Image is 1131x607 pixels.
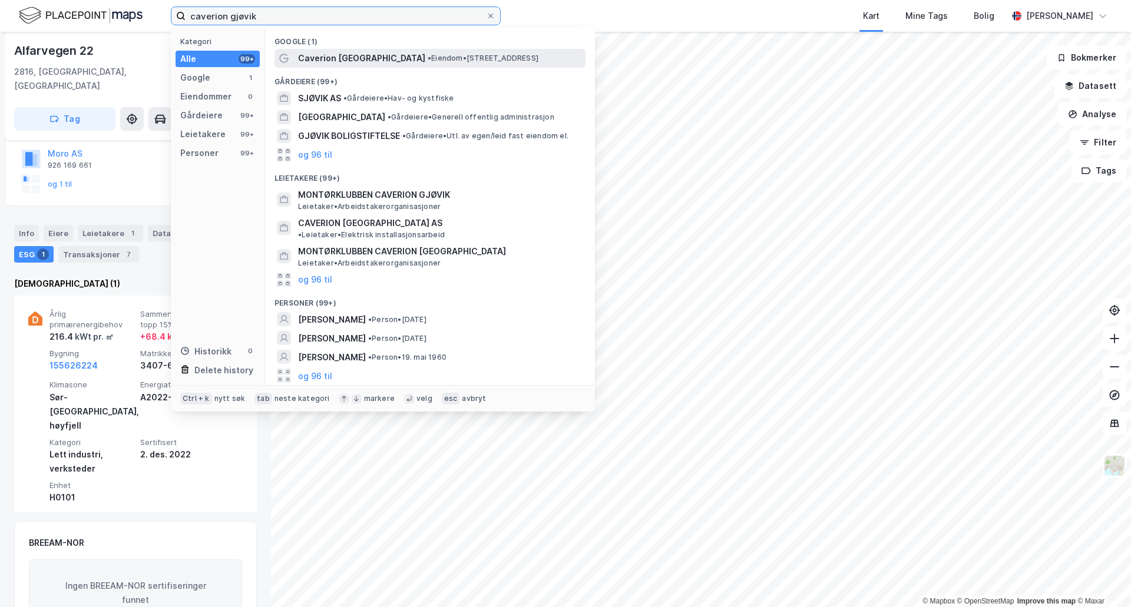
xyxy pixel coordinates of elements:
span: [GEOGRAPHIC_DATA] [298,110,385,124]
div: 0 [246,346,255,356]
span: Energiattest [140,380,226,390]
button: Bokmerker [1047,46,1126,69]
div: Google (1) [265,28,595,49]
div: nytt søk [214,394,246,403]
div: A2022-1457517 [140,390,226,404]
button: Tag [14,107,115,131]
span: [PERSON_NAME] [298,350,366,364]
span: MONTØRKLUBBEN CAVERION [GEOGRAPHIC_DATA] [298,244,581,258]
div: esc [442,393,460,404]
div: + 68.4 kWt pr. ㎡ [140,330,206,344]
div: 7 [123,248,134,260]
div: Alfarvegen 22 [14,41,95,60]
div: Personer (99+) [265,289,595,310]
button: og 96 til [298,369,332,383]
div: 99+ [239,54,255,64]
a: Improve this map [1017,597,1076,605]
div: 1 [127,227,138,239]
div: 99+ [239,148,255,158]
div: Kontrollprogram for chat [1072,550,1131,607]
div: BREEAM-NOR [29,536,84,550]
div: [PERSON_NAME] [1026,9,1093,23]
span: Caverion [GEOGRAPHIC_DATA] [298,51,425,65]
img: Z [1103,455,1126,477]
div: 216.4 [49,330,114,344]
span: Gårdeiere • Hav- og kystfiske [343,94,454,103]
span: • [428,54,431,62]
div: 926 169 661 [48,161,92,170]
span: Bygning [49,349,135,359]
div: markere [364,394,395,403]
div: Google [180,71,210,85]
span: Sammenlignet med topp 15% [140,309,226,330]
div: Personer [180,146,219,160]
div: Leietakere (99+) [265,164,595,185]
div: Eiendommer [180,89,232,104]
div: 1 [37,248,49,260]
button: Datasett [1054,74,1126,98]
span: • [388,112,391,121]
div: Historikk [180,344,232,359]
span: Matrikkel [140,349,226,359]
div: Alle [180,52,196,66]
div: Leietakere [180,127,226,141]
div: 2816, [GEOGRAPHIC_DATA], [GEOGRAPHIC_DATA] [14,65,202,93]
span: Gårdeiere • Utl. av egen/leid fast eiendom el. [402,131,568,141]
div: Delete history [194,363,253,377]
span: Enhet [49,480,135,490]
div: tab [254,393,272,404]
span: • [368,334,372,343]
span: Årlig primærenergibehov [49,309,135,330]
span: Klimasone [49,380,135,390]
span: Kategori [49,437,135,447]
div: Kategori [180,37,260,46]
div: Mine Tags [905,9,948,23]
span: Leietaker • Arbeidstakerorganisasjoner [298,202,441,211]
span: • [368,315,372,324]
div: Bolig [974,9,994,23]
span: Person • [DATE] [368,334,426,343]
div: velg [416,394,432,403]
button: og 96 til [298,148,332,162]
span: [PERSON_NAME] [298,331,366,346]
div: Leietakere [78,225,143,241]
button: Analyse [1058,102,1126,126]
div: 99+ [239,130,255,139]
div: avbryt [462,394,486,403]
input: Søk på adresse, matrikkel, gårdeiere, leietakere eller personer [186,7,486,25]
span: Leietaker • Elektrisk installasjonsarbeid [298,230,445,240]
a: Mapbox [922,597,955,605]
span: Eiendom • [STREET_ADDRESS] [428,54,538,63]
div: Gårdeiere [180,108,223,122]
iframe: Chat Widget [1072,550,1131,607]
img: logo.f888ab2527a4732fd821a326f86c7f29.svg [19,5,143,26]
button: Filter [1070,131,1126,154]
div: Kart [863,9,879,23]
div: 2. des. 2022 [140,447,226,462]
span: Leietaker • Arbeidstakerorganisasjoner [298,258,441,268]
span: SJØVIK AS [298,91,341,105]
span: Person • [DATE] [368,315,426,324]
span: • [402,131,406,140]
button: Tags [1072,159,1126,183]
div: Sør-[GEOGRAPHIC_DATA], høyfjell [49,390,135,433]
div: Transaksjoner [58,246,139,263]
div: Eiere [44,225,73,241]
span: MONTØRKLUBBEN CAVERION GJØVIK [298,188,581,202]
span: • [343,94,347,102]
div: Info [14,225,39,241]
span: • [368,353,372,361]
div: H0101 [49,490,135,505]
span: Gårdeiere • Generell offentlig administrasjon [388,112,554,122]
div: Datasett [148,225,192,241]
span: CAVERION [GEOGRAPHIC_DATA] AS [298,216,442,230]
div: Lett industri, verksteder [49,447,135,476]
div: Ctrl + k [180,393,212,404]
div: [DEMOGRAPHIC_DATA] (1) [14,277,257,291]
div: 1 [246,73,255,82]
div: kWt pr. ㎡ [73,330,114,344]
span: Person • 19. mai 1960 [368,353,447,362]
div: 99+ [239,111,255,120]
a: OpenStreetMap [957,597,1014,605]
span: GJØVIK BOLIGSTIFTELSE [298,129,400,143]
